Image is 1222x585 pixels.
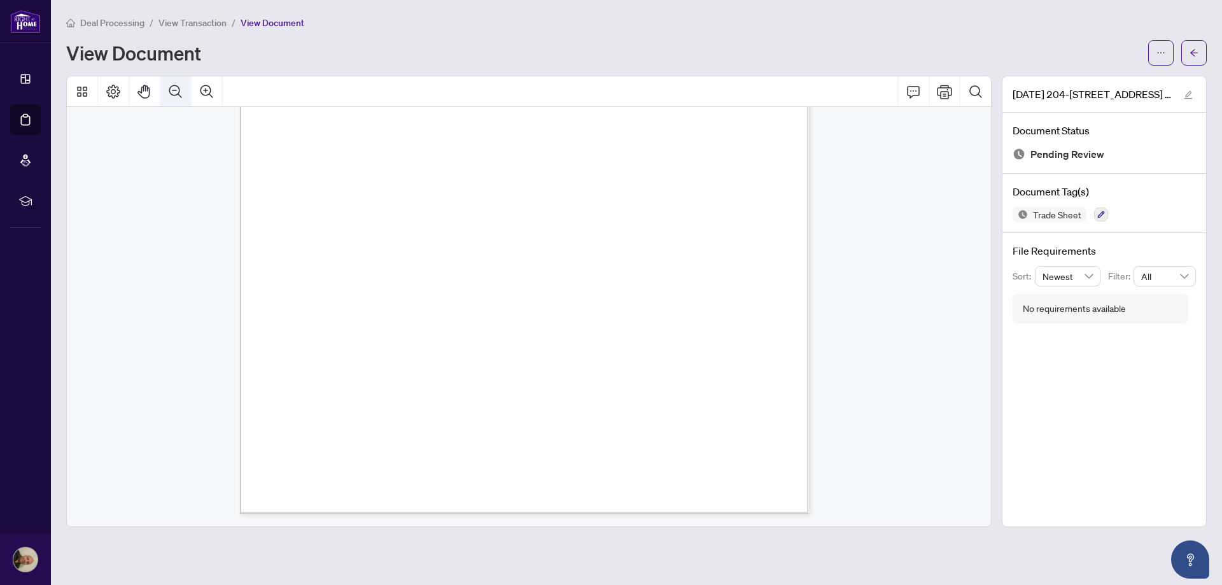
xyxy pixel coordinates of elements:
[241,17,304,29] span: View Document
[1013,87,1172,102] span: [DATE] 204-[STREET_ADDRESS] - Trade Sheet Revised [PERSON_NAME].pdf
[1043,267,1093,286] span: Newest
[1013,207,1028,222] img: Status Icon
[232,15,235,30] li: /
[1184,90,1193,99] span: edit
[1013,123,1196,138] h4: Document Status
[13,547,38,572] img: Profile Icon
[158,17,227,29] span: View Transaction
[1108,269,1134,283] p: Filter:
[1030,146,1104,163] span: Pending Review
[80,17,144,29] span: Deal Processing
[1013,148,1025,160] img: Document Status
[1013,243,1196,258] h4: File Requirements
[150,15,153,30] li: /
[1141,267,1188,286] span: All
[1156,48,1165,57] span: ellipsis
[1190,48,1198,57] span: arrow-left
[1028,210,1086,219] span: Trade Sheet
[10,10,41,33] img: logo
[1013,184,1196,199] h4: Document Tag(s)
[1171,540,1209,579] button: Open asap
[66,18,75,27] span: home
[1013,269,1035,283] p: Sort:
[66,43,201,63] h1: View Document
[1023,302,1126,316] div: No requirements available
